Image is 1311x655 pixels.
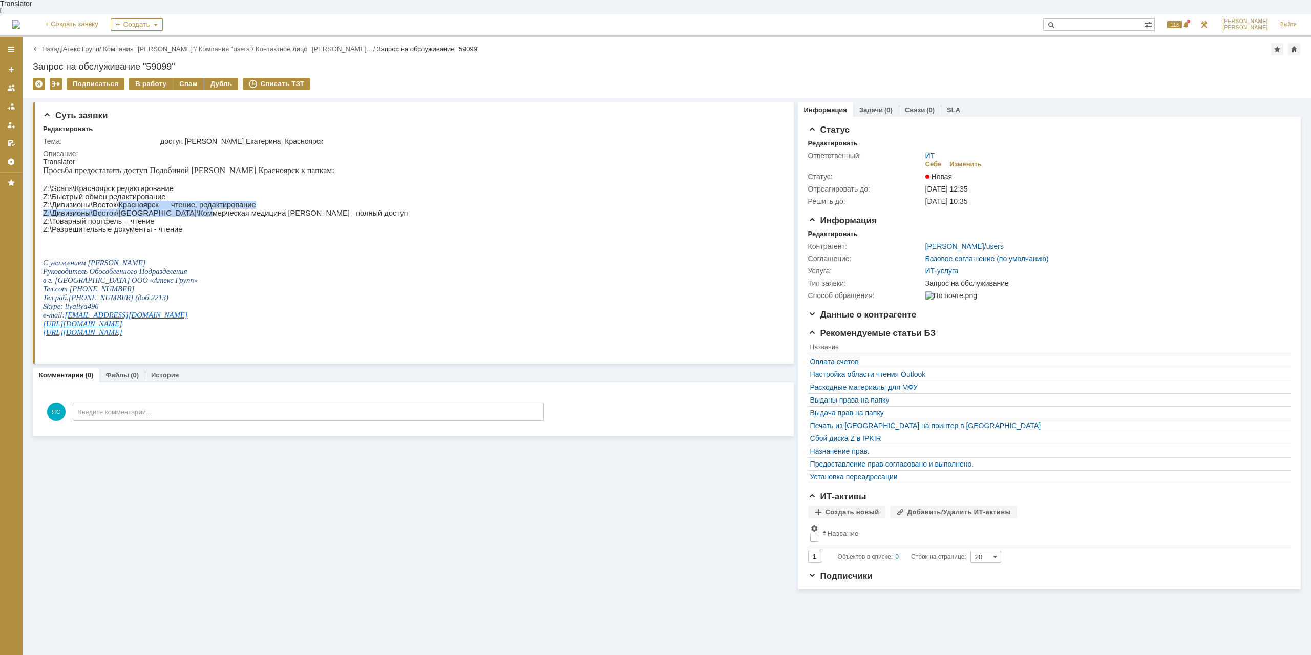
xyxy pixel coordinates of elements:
[33,78,45,90] div: Удалить
[925,255,1049,263] a: Базовое соглашение (по умолчанию)
[1222,18,1268,25] span: [PERSON_NAME]
[86,371,94,379] div: (0)
[377,45,480,53] div: Запрос на обслуживание "59099"
[1288,43,1300,55] div: Сделать домашней страницей
[808,328,936,338] span: Рекомендуемые статьи БЗ
[810,460,1283,468] a: Предоставление прав согласовано и выполнено.
[925,242,1004,250] div: /
[925,173,953,181] span: Новая
[905,106,925,114] a: Связи
[808,152,923,160] div: Ответственный:
[808,310,917,320] span: Данные о контрагенте
[810,409,1283,417] a: Выдача прав на папку
[160,137,776,145] div: доступ [PERSON_NAME] Екатерина_Красноярск
[1271,43,1283,55] div: Добавить в избранное
[810,370,1283,378] a: Настройка области чтения Outlook
[22,153,144,161] a: [EMAIL_ADDRESS][DOMAIN_NAME]
[808,216,877,225] span: Информация
[926,106,935,114] div: (0)
[925,152,935,160] a: ИТ
[808,571,873,581] span: Подписчики
[810,434,1283,442] a: Сбой диска Z в IPKIR
[3,61,19,78] a: Создать заявку
[810,396,1283,404] a: Выданы права на папку
[199,45,256,53] div: /
[808,492,866,501] span: ИТ-активы
[43,137,158,145] div: Тема:
[47,403,66,421] span: ЯС
[925,185,968,193] span: [DATE] 12:35
[884,106,893,114] div: (0)
[808,279,923,287] div: Тип заявки:
[804,106,847,114] a: Информация
[1222,25,1268,31] span: [PERSON_NAME]
[1198,18,1210,31] a: Перейти в интерфейс администратора
[42,45,61,53] a: Назад
[810,473,1283,481] a: Установка переадресации
[925,242,984,250] a: [PERSON_NAME]
[838,553,893,560] span: Объектов в списке:
[151,371,179,379] a: История
[63,45,103,53] div: /
[808,185,923,193] div: Отреагировать до:
[199,45,252,53] a: Компания "users"
[986,242,1004,250] a: users
[947,106,960,114] a: SLA
[3,98,19,115] a: Заявки в моей ответственности
[820,522,1285,546] th: Название
[808,242,923,250] div: Контрагент:
[103,45,195,53] a: Компания "[PERSON_NAME]"
[808,197,923,205] div: Решить до:
[12,20,20,29] img: logo
[925,291,977,300] img: По почте.png
[925,279,1284,287] div: Запрос на обслуживание
[1144,19,1154,29] span: Расширенный поиск
[808,125,850,135] span: Статус
[808,342,1285,355] th: Название
[808,173,923,181] div: Статус:
[43,111,108,120] span: Суть заявки
[949,160,982,168] div: Изменить
[828,530,859,537] div: Название
[39,14,104,35] a: + Создать заявку
[61,45,62,52] div: |
[12,20,20,29] a: Перейти на домашнюю страницу
[1274,14,1303,35] a: Выйти
[808,230,858,238] div: Редактировать
[810,421,1283,430] a: Печать из [GEOGRAPHIC_DATA] на принтер в [GEOGRAPHIC_DATA]
[808,255,923,263] div: Соглашение:
[810,357,1283,366] a: Оплата счетов
[810,447,1283,455] a: Назначение прав.
[808,267,923,275] div: Услуга:
[39,371,84,379] a: Комментарии
[1161,14,1192,35] div: Открыть панель уведомлений
[808,291,923,300] div: Способ обращения:
[810,524,818,533] span: Настройки
[3,154,19,170] a: Настройки
[43,125,93,133] div: Редактировать
[925,160,942,168] div: Себе
[810,383,1283,391] a: Расходные материалы для МФУ
[50,78,62,90] div: Работа с массовостью
[925,197,968,205] span: [DATE] 10:35
[3,117,19,133] a: Мои заявки
[895,551,899,563] div: 0
[111,18,163,31] div: Создать
[256,45,377,53] div: /
[925,267,959,275] a: ИТ-услуга
[103,45,199,53] div: /
[131,371,139,379] div: (0)
[3,80,19,96] a: Заявки на командах
[808,139,858,147] div: Редактировать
